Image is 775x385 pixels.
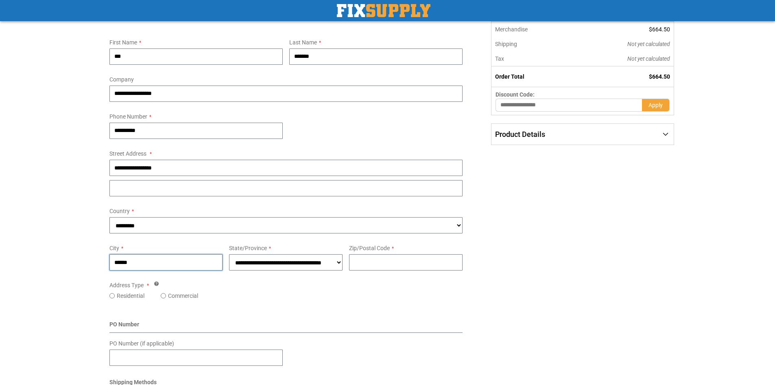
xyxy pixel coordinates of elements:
span: Not yet calculated [627,41,670,47]
span: Discount Code: [496,91,535,98]
span: Address Type [109,282,144,288]
label: Commercial [168,292,198,300]
img: Fix Industrial Supply [337,4,430,17]
button: Apply [642,99,670,112]
span: Last Name [289,39,317,46]
span: State/Province [229,245,267,251]
span: $664.50 [649,26,670,33]
div: PO Number [109,320,463,333]
span: Product Details [495,130,545,139]
label: Residential [117,292,144,300]
th: Tax [491,51,572,66]
span: Street Address [109,150,146,157]
span: PO Number (if applicable) [109,340,174,347]
span: Country [109,208,130,214]
th: Merchandise [491,22,572,37]
span: Apply [648,102,663,108]
span: Phone Number [109,113,147,120]
span: Zip/Postal Code [349,245,390,251]
span: Not yet calculated [627,55,670,62]
span: Shipping [495,41,517,47]
span: Company [109,76,134,83]
span: $664.50 [649,73,670,80]
span: First Name [109,39,137,46]
a: store logo [337,4,430,17]
span: City [109,245,119,251]
strong: Order Total [495,73,524,80]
